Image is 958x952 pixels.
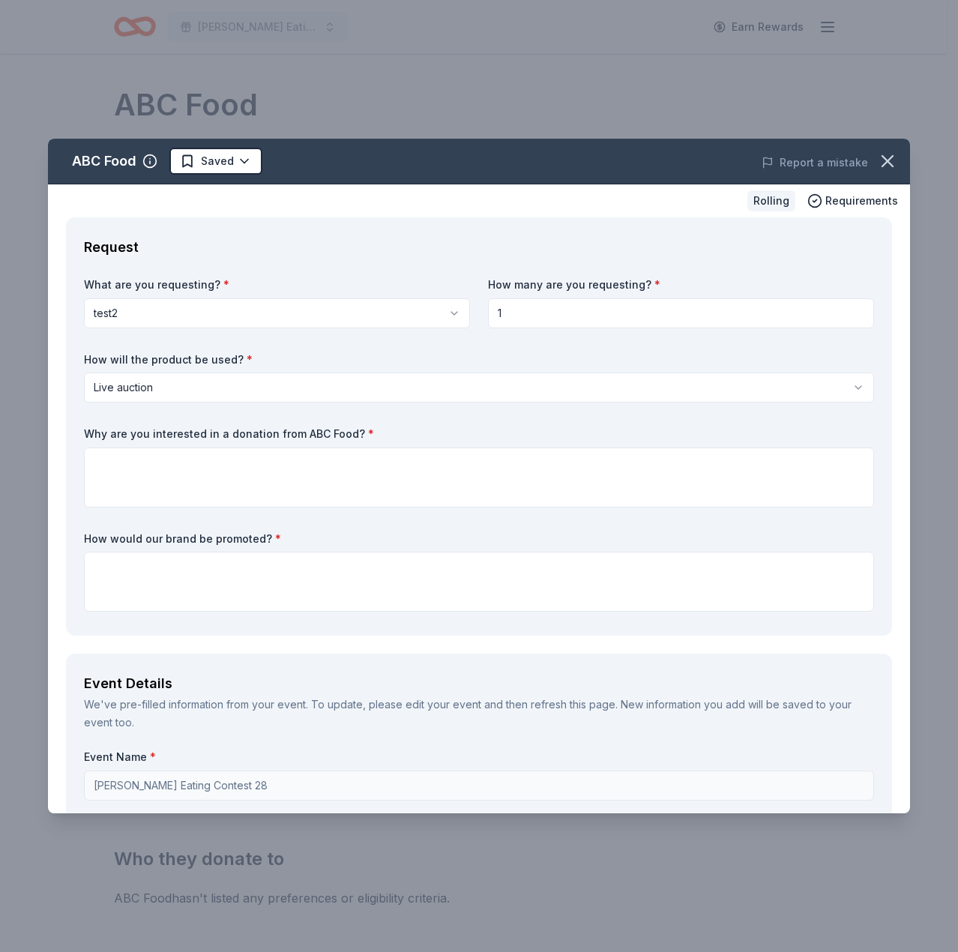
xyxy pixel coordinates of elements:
[762,154,868,172] button: Report a mistake
[169,148,262,175] button: Saved
[84,235,874,259] div: Request
[807,192,898,210] button: Requirements
[201,152,234,170] span: Saved
[84,277,470,292] label: What are you requesting?
[84,427,874,442] label: Why are you interested in a donation from ABC Food?
[84,750,874,765] label: Event Name
[84,696,874,732] div: We've pre-filled information from your event. To update, please edit your event and then refresh ...
[84,672,874,696] div: Event Details
[84,352,874,367] label: How will the product be used?
[488,277,874,292] label: How many are you requesting?
[72,149,136,173] div: ABC Food
[84,531,874,546] label: How would our brand be promoted?
[747,190,795,211] div: Rolling
[825,192,898,210] span: Requirements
